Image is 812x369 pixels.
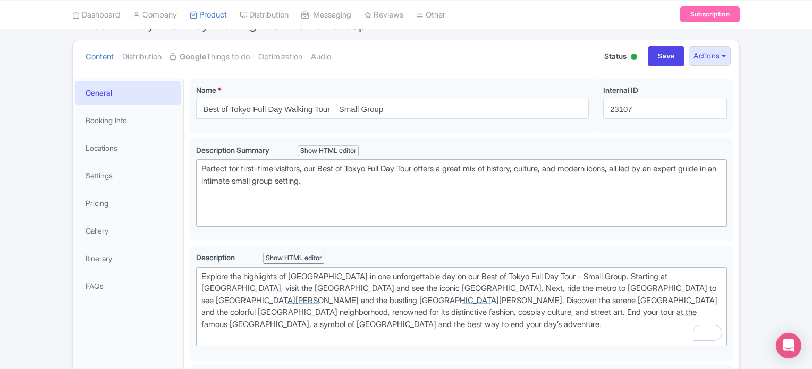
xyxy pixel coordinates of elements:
[311,40,331,74] a: Audio
[75,81,181,105] a: General
[648,46,685,66] input: Save
[196,85,216,95] span: Name
[180,51,206,63] strong: Google
[75,164,181,187] a: Settings
[170,40,250,74] a: GoogleThings to do
[258,40,302,74] a: Optimization
[75,108,181,132] a: Booking Info
[680,6,740,22] a: Subscription
[196,145,271,155] span: Description Summary
[604,50,627,62] span: Status
[196,253,236,262] span: Description
[263,253,324,264] div: Show HTML editor
[75,136,181,160] a: Locations
[201,271,722,342] div: Explore the highlights of [GEOGRAPHIC_DATA] in one unforgettable day on our Best of Tokyo Full Da...
[298,145,359,157] div: Show HTML editor
[201,163,722,223] div: Perfect for first-time visitors, our Best of Tokyo Full Day Tour offers a great mix of history, c...
[603,85,638,95] span: Internal ID
[776,333,801,358] div: Open Intercom Messenger
[75,219,181,243] a: Gallery
[75,191,181,215] a: Pricing
[122,40,162,74] a: Distribution
[85,17,366,32] span: Best of Tokyo Full Day Walking Tour – Small Group
[75,274,181,298] a: FAQs
[86,40,114,74] a: Content
[629,49,639,66] div: Active
[689,46,731,66] button: Actions
[75,246,181,270] a: Itinerary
